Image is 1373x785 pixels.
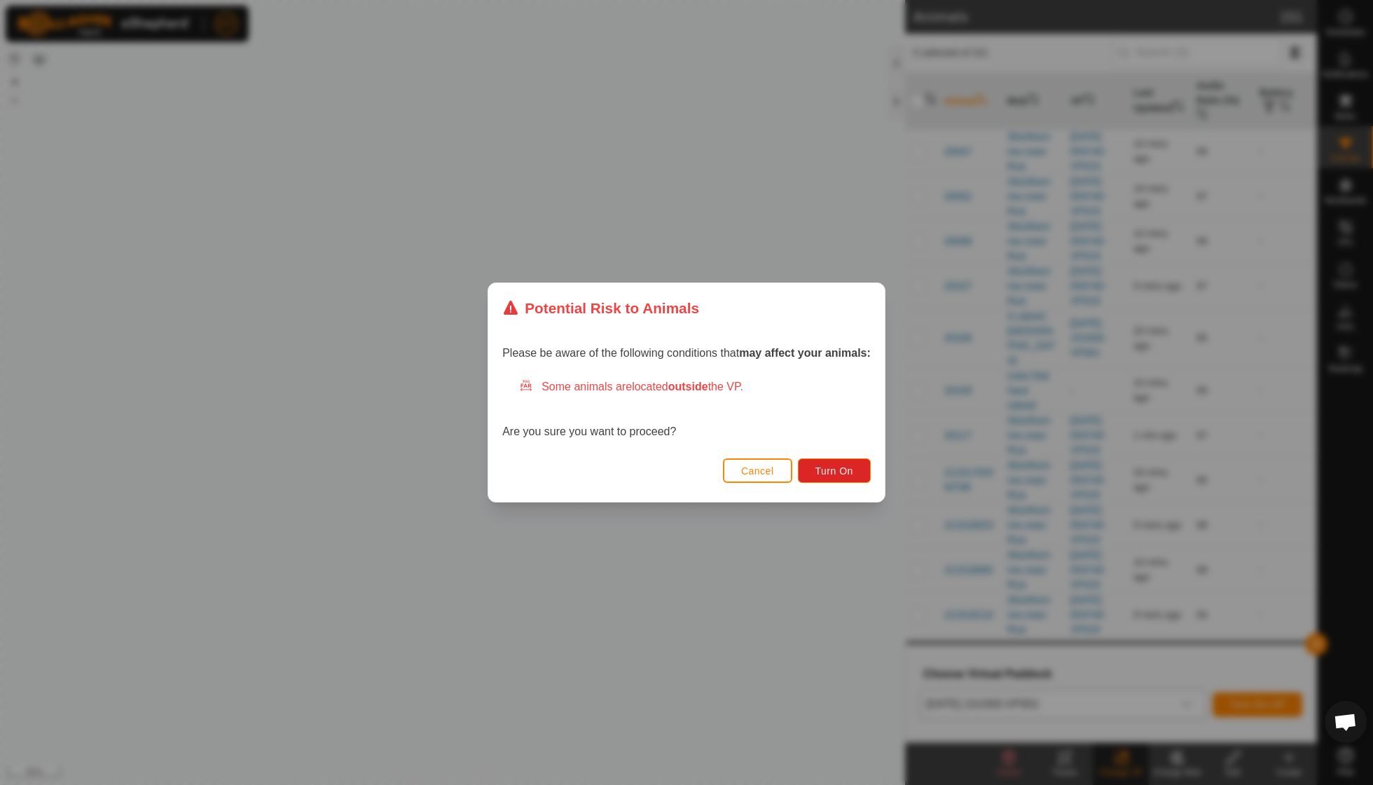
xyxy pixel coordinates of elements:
[502,297,699,319] div: Potential Risk to Animals
[741,465,774,477] span: Cancel
[668,381,708,392] strong: outside
[723,458,792,483] button: Cancel
[519,378,871,395] div: Some animals are
[502,378,871,440] div: Are you sure you want to proceed?
[739,347,871,359] strong: may affect your animals:
[502,347,871,359] span: Please be aware of the following conditions that
[1325,701,1367,743] div: Open chat
[798,458,871,483] button: Turn On
[815,465,853,477] span: Turn On
[632,381,743,392] span: located the VP.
